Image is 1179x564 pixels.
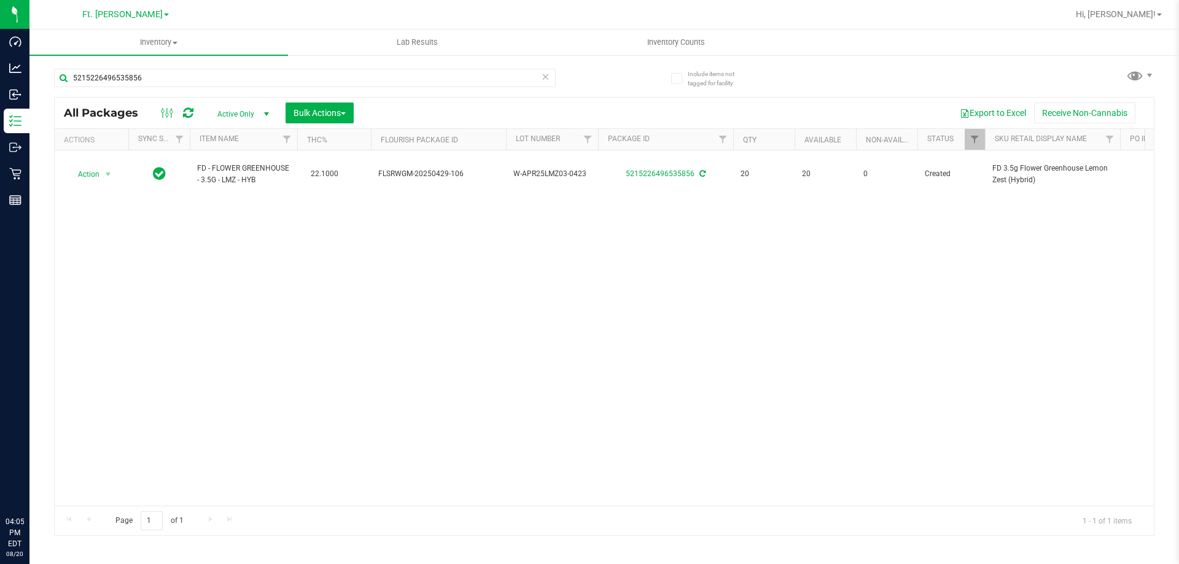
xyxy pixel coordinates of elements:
[541,69,550,85] span: Clear
[713,129,733,150] a: Filter
[1076,9,1156,19] span: Hi, [PERSON_NAME]!
[626,169,695,178] a: 5215226496535856
[965,129,985,150] a: Filter
[286,102,354,123] button: Bulk Actions
[741,168,787,180] span: 20
[380,37,454,48] span: Lab Results
[802,168,849,180] span: 20
[29,29,288,55] a: Inventory
[9,194,21,206] inline-svg: Reports
[6,549,24,558] p: 08/20
[288,29,547,55] a: Lab Results
[1130,134,1148,143] a: PO ID
[305,165,344,183] span: 22.1000
[1100,129,1120,150] a: Filter
[866,136,920,144] a: Non-Available
[6,516,24,549] p: 04:05 PM EDT
[952,102,1034,123] button: Export to Excel
[307,136,327,144] a: THC%
[153,165,166,182] span: In Sync
[138,134,185,143] a: Sync Status
[547,29,805,55] a: Inventory Counts
[64,136,123,144] div: Actions
[992,163,1113,186] span: FD 3.5g Flower Greenhouse Lemon Zest (Hybrid)
[9,62,21,74] inline-svg: Analytics
[9,168,21,180] inline-svg: Retail
[863,168,910,180] span: 0
[804,136,841,144] a: Available
[378,168,499,180] span: FLSRWGM-20250429-106
[54,69,556,87] input: Search Package ID, Item Name, SKU, Lot or Part Number...
[578,129,598,150] a: Filter
[743,136,757,144] a: Qty
[169,129,190,150] a: Filter
[925,168,978,180] span: Created
[608,134,650,143] a: Package ID
[1073,511,1142,530] span: 1 - 1 of 1 items
[631,37,722,48] span: Inventory Counts
[9,141,21,153] inline-svg: Outbound
[101,166,116,183] span: select
[141,511,163,530] input: 1
[67,166,100,183] span: Action
[29,37,288,48] span: Inventory
[381,136,458,144] a: Flourish Package ID
[516,134,560,143] a: Lot Number
[1034,102,1135,123] button: Receive Non-Cannabis
[9,36,21,48] inline-svg: Dashboard
[698,169,706,178] span: Sync from Compliance System
[294,108,346,118] span: Bulk Actions
[64,106,150,120] span: All Packages
[200,134,239,143] a: Item Name
[9,88,21,101] inline-svg: Inbound
[513,168,591,180] span: W-APR25LMZ03-0423
[197,163,290,186] span: FD - FLOWER GREENHOUSE - 3.5G - LMZ - HYB
[995,134,1087,143] a: Sku Retail Display Name
[105,511,193,530] span: Page of 1
[688,69,749,88] span: Include items not tagged for facility
[9,115,21,127] inline-svg: Inventory
[82,9,163,20] span: Ft. [PERSON_NAME]
[927,134,954,143] a: Status
[277,129,297,150] a: Filter
[12,466,49,503] iframe: Resource center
